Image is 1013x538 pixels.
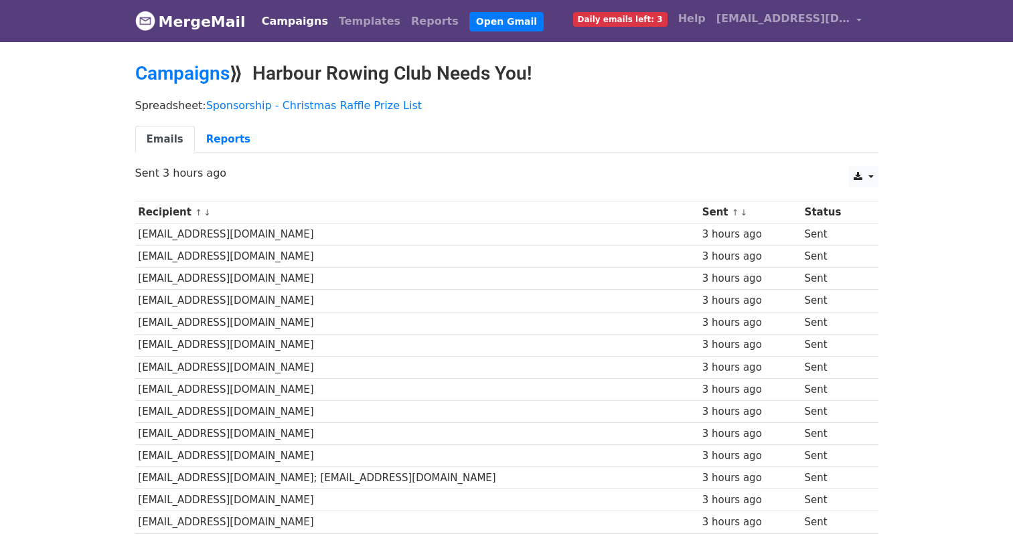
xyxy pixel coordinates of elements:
a: Emails [135,126,195,153]
a: MergeMail [135,7,246,35]
span: Daily emails left: 3 [573,12,668,27]
a: Help [673,5,711,32]
a: ↓ [204,207,211,217]
td: Sent [801,445,868,467]
td: [EMAIL_ADDRESS][DOMAIN_NAME] [135,511,699,533]
div: 3 hours ago [702,293,798,308]
p: Spreadsheet: [135,98,878,112]
td: [EMAIL_ADDRESS][DOMAIN_NAME] [135,246,699,268]
td: [EMAIL_ADDRESS][DOMAIN_NAME] [135,400,699,422]
td: [EMAIL_ADDRESS][DOMAIN_NAME] [135,356,699,378]
a: ↑ [732,207,739,217]
td: [EMAIL_ADDRESS][DOMAIN_NAME] [135,290,699,312]
a: Campaigns [256,8,333,35]
td: Sent [801,423,868,445]
td: [EMAIL_ADDRESS][DOMAIN_NAME]; [EMAIL_ADDRESS][DOMAIN_NAME] [135,467,699,489]
div: 3 hours ago [702,448,798,464]
a: ↓ [740,207,747,217]
div: 3 hours ago [702,315,798,331]
th: Sent [699,201,801,223]
td: Sent [801,312,868,334]
span: [EMAIL_ADDRESS][DOMAIN_NAME] [716,11,850,27]
a: Reports [406,8,464,35]
div: 3 hours ago [702,337,798,353]
div: 3 hours ago [702,382,798,397]
th: Status [801,201,868,223]
img: MergeMail logo [135,11,155,31]
td: Sent [801,290,868,312]
td: [EMAIL_ADDRESS][DOMAIN_NAME] [135,445,699,467]
a: Sponsorship - Christmas Raffle Prize List [206,99,422,112]
td: [EMAIL_ADDRESS][DOMAIN_NAME] [135,334,699,356]
a: [EMAIL_ADDRESS][DOMAIN_NAME] [711,5,868,37]
div: 3 hours ago [702,227,798,242]
p: Sent 3 hours ago [135,166,878,180]
div: 3 hours ago [702,492,798,508]
td: [EMAIL_ADDRESS][DOMAIN_NAME] [135,378,699,400]
a: Templates [333,8,406,35]
td: Sent [801,223,868,246]
td: [EMAIL_ADDRESS][DOMAIN_NAME] [135,312,699,334]
h2: ⟫ Harbour Rowing Club Needs You! [135,62,878,85]
div: 3 hours ago [702,360,798,375]
td: Sent [801,467,868,489]
td: [EMAIL_ADDRESS][DOMAIN_NAME] [135,489,699,511]
a: Campaigns [135,62,230,84]
div: 3 hours ago [702,404,798,420]
th: Recipient [135,201,699,223]
a: Daily emails left: 3 [568,5,673,32]
td: Sent [801,334,868,356]
td: Sent [801,400,868,422]
td: [EMAIL_ADDRESS][DOMAIN_NAME] [135,423,699,445]
div: 3 hours ago [702,249,798,264]
td: Sent [801,378,868,400]
td: Sent [801,511,868,533]
div: 3 hours ago [702,271,798,286]
td: Sent [801,246,868,268]
a: Reports [195,126,262,153]
td: Sent [801,489,868,511]
div: 3 hours ago [702,515,798,530]
td: Sent [801,268,868,290]
a: Open Gmail [469,12,544,31]
td: [EMAIL_ADDRESS][DOMAIN_NAME] [135,223,699,246]
td: [EMAIL_ADDRESS][DOMAIN_NAME] [135,268,699,290]
div: 3 hours ago [702,470,798,486]
div: 3 hours ago [702,426,798,442]
a: ↑ [195,207,202,217]
td: Sent [801,356,868,378]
